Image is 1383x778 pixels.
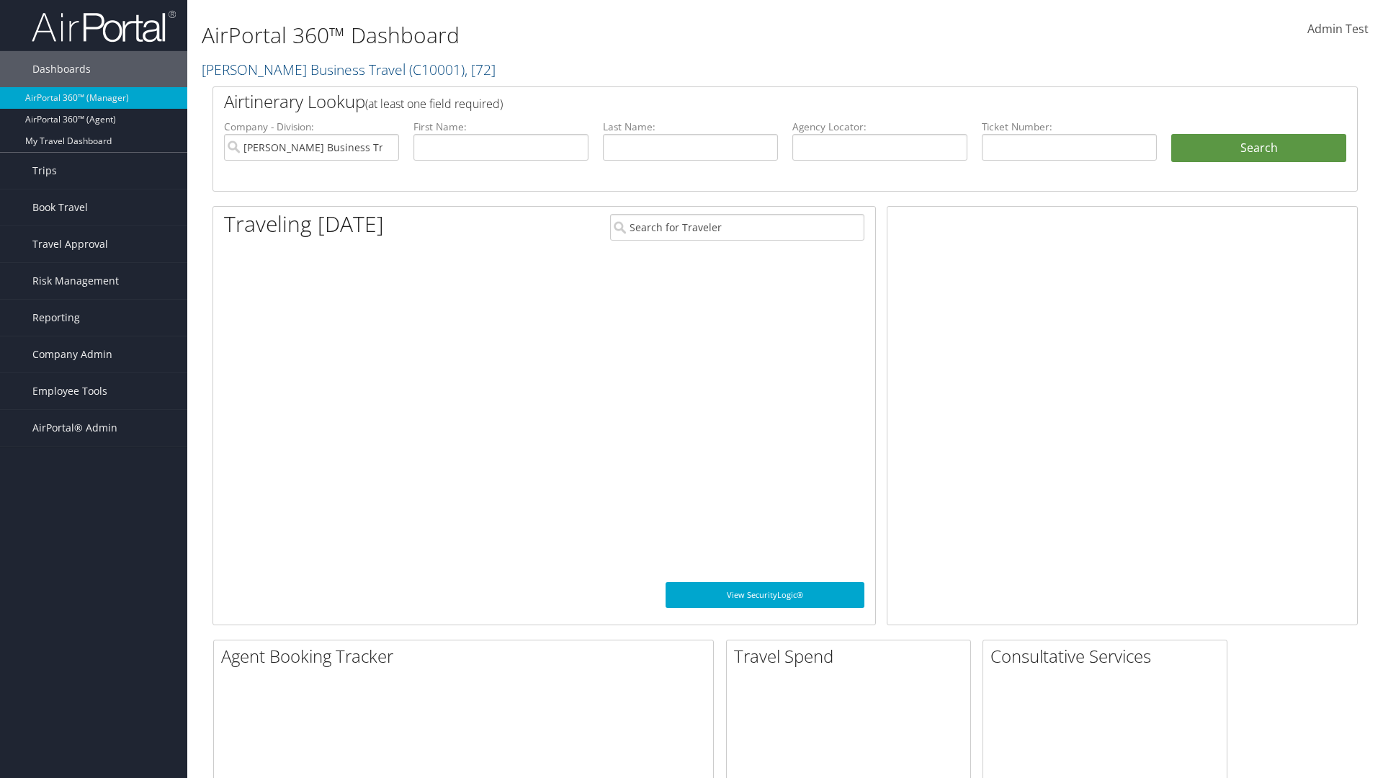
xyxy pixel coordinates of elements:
[32,51,91,87] span: Dashboards
[224,120,399,134] label: Company - Division:
[413,120,588,134] label: First Name:
[1307,21,1369,37] span: Admin Test
[32,263,119,299] span: Risk Management
[224,209,384,239] h1: Traveling [DATE]
[32,410,117,446] span: AirPortal® Admin
[202,60,496,79] a: [PERSON_NAME] Business Travel
[1171,134,1346,163] button: Search
[982,120,1157,134] label: Ticket Number:
[32,153,57,189] span: Trips
[365,96,503,112] span: (at least one field required)
[32,9,176,43] img: airportal-logo.png
[221,644,713,669] h2: Agent Booking Tracker
[202,20,980,50] h1: AirPortal 360™ Dashboard
[32,300,80,336] span: Reporting
[32,226,108,262] span: Travel Approval
[990,644,1227,669] h2: Consultative Services
[32,336,112,372] span: Company Admin
[603,120,778,134] label: Last Name:
[32,373,107,409] span: Employee Tools
[32,189,88,225] span: Book Travel
[1307,7,1369,52] a: Admin Test
[224,89,1251,114] h2: Airtinerary Lookup
[610,214,864,241] input: Search for Traveler
[792,120,967,134] label: Agency Locator:
[666,582,864,608] a: View SecurityLogic®
[465,60,496,79] span: , [ 72 ]
[734,644,970,669] h2: Travel Spend
[409,60,465,79] span: ( C10001 )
